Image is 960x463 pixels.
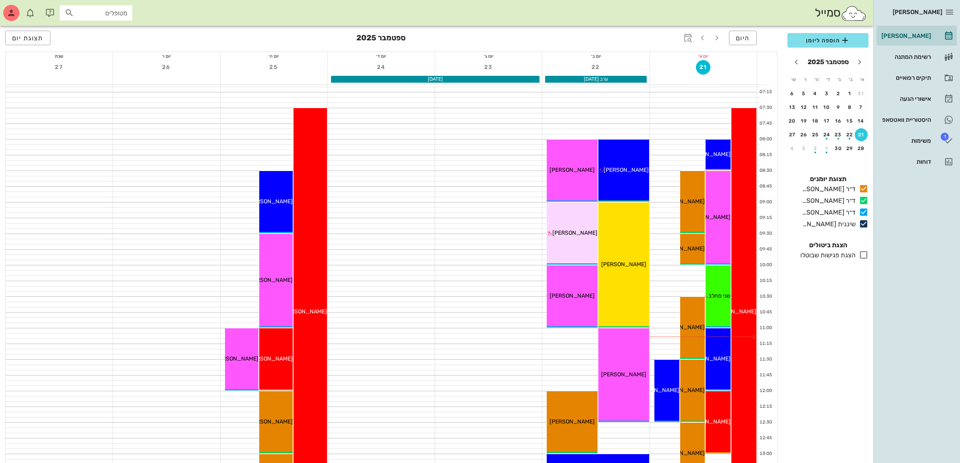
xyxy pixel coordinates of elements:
span: [PERSON_NAME] [660,324,705,331]
div: 07:45 [757,120,774,127]
div: היסטוריית וואטסאפ [880,117,931,123]
div: 19 [798,118,810,124]
div: 15 [843,118,856,124]
h3: ספטמבר 2025 [356,31,406,47]
button: 5 [798,87,810,100]
button: 9 [832,101,845,114]
h4: הצגת ביטולים [787,240,868,250]
div: 11:00 [757,325,774,332]
button: 4 [786,142,799,155]
button: 15 [843,115,856,127]
div: 11:30 [757,356,774,363]
div: 08:00 [757,136,774,143]
th: ו׳ [800,73,810,86]
div: 10:45 [757,309,774,316]
div: שיננית [PERSON_NAME] [799,219,856,229]
div: 14 [855,118,868,124]
div: יום א׳ [650,52,757,60]
div: 2 [809,146,822,151]
button: 21 [855,128,868,141]
th: א׳ [857,73,868,86]
span: [PERSON_NAME] [685,151,731,158]
button: 10 [820,101,833,114]
div: [PERSON_NAME] [880,33,931,39]
div: יום ה׳ [221,52,327,60]
button: 31 [855,87,868,100]
div: 10:15 [757,277,774,284]
button: 3 [798,142,810,155]
span: [PERSON_NAME] [685,418,731,425]
div: 1 [820,146,833,151]
span: [PERSON_NAME] [660,450,705,457]
span: [PERSON_NAME] [711,308,756,315]
div: יום ב׳ [542,52,649,60]
span: [PERSON_NAME] [552,229,598,236]
button: 23 [481,60,496,75]
span: [PERSON_NAME] [213,355,258,362]
div: 8 [843,104,856,110]
a: [PERSON_NAME] [877,26,957,46]
button: 28 [855,142,868,155]
div: 07:30 [757,104,774,111]
div: 12:45 [757,435,774,442]
div: אישורי הגעה [880,96,931,102]
div: 12:30 [757,419,774,426]
th: ד׳ [823,73,833,86]
div: ד״ר [PERSON_NAME] [799,208,856,217]
button: חודש הבא [789,55,804,69]
span: 26 [159,64,174,71]
button: 4 [809,87,822,100]
div: 11:15 [757,340,774,347]
button: 6 [786,87,799,100]
button: הוספה ליומן [787,33,868,48]
span: [PERSON_NAME] [685,355,731,362]
div: 3 [820,91,833,96]
div: דוחות [880,159,931,165]
span: הוספה ליומן [794,35,862,45]
div: 28 [855,146,868,151]
button: 2 [832,87,845,100]
button: 16 [832,115,845,127]
th: ג׳ [834,73,845,86]
span: [PERSON_NAME] [893,8,942,16]
span: 21 [696,64,710,71]
span: 27 [52,64,67,71]
span: [PERSON_NAME] [282,308,327,315]
span: 22 [589,64,603,71]
a: תיקים רפואיים [877,68,957,88]
div: רשימת המתנה [880,54,931,60]
span: 25 [267,64,281,71]
th: ב׳ [845,73,856,86]
button: 1 [820,142,833,155]
button: 24 [374,60,389,75]
button: 7 [855,101,868,114]
div: 3 [798,146,810,151]
button: 22 [589,60,603,75]
th: ה׳ [811,73,822,86]
div: 08:15 [757,152,774,159]
button: 26 [798,128,810,141]
div: 18 [809,118,822,124]
div: 4 [809,91,822,96]
button: תצוגת יום [5,31,50,45]
div: 5 [798,91,810,96]
span: שני מחלב [708,292,731,299]
div: 12 [798,104,810,110]
button: 30 [832,142,845,155]
div: 27 [786,132,799,138]
span: [PERSON_NAME] [604,167,649,173]
div: 9 [832,104,845,110]
div: 08:30 [757,167,774,174]
a: רשימת המתנה [877,47,957,67]
img: SmileCloud logo [841,5,867,21]
div: יום ו׳ [113,52,220,60]
a: אישורי הגעה [877,89,957,108]
div: 09:45 [757,246,774,253]
button: ספטמבר 2025 [804,54,852,70]
div: 24 [820,132,833,138]
div: 11 [809,104,822,110]
div: 11:45 [757,372,774,379]
span: [PERSON_NAME] [550,292,595,299]
div: 20 [786,118,799,124]
span: [PERSON_NAME] [248,277,293,284]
